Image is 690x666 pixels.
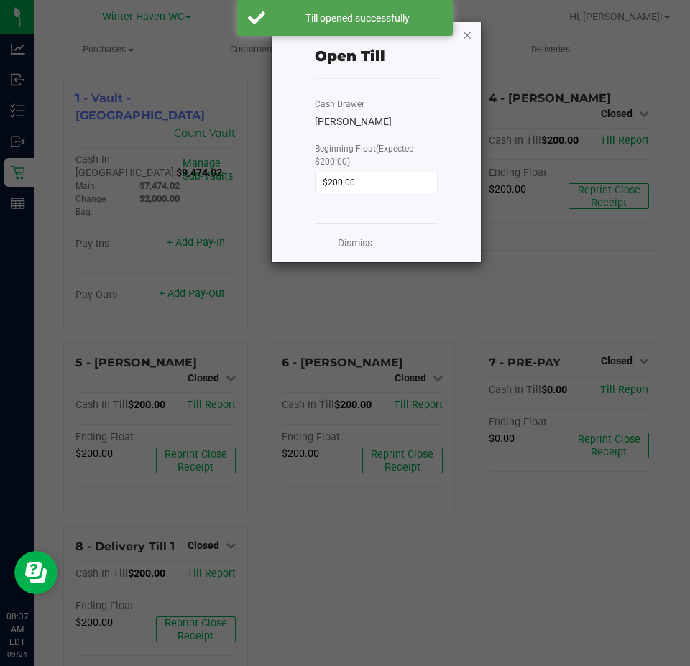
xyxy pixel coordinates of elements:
div: Till opened successfully [273,11,442,25]
div: [PERSON_NAME] [315,114,438,129]
label: Cash Drawer [315,98,364,111]
span: Beginning Float [315,144,416,167]
div: Open Till [315,45,385,67]
iframe: Resource center [14,551,57,594]
a: Dismiss [338,236,372,251]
